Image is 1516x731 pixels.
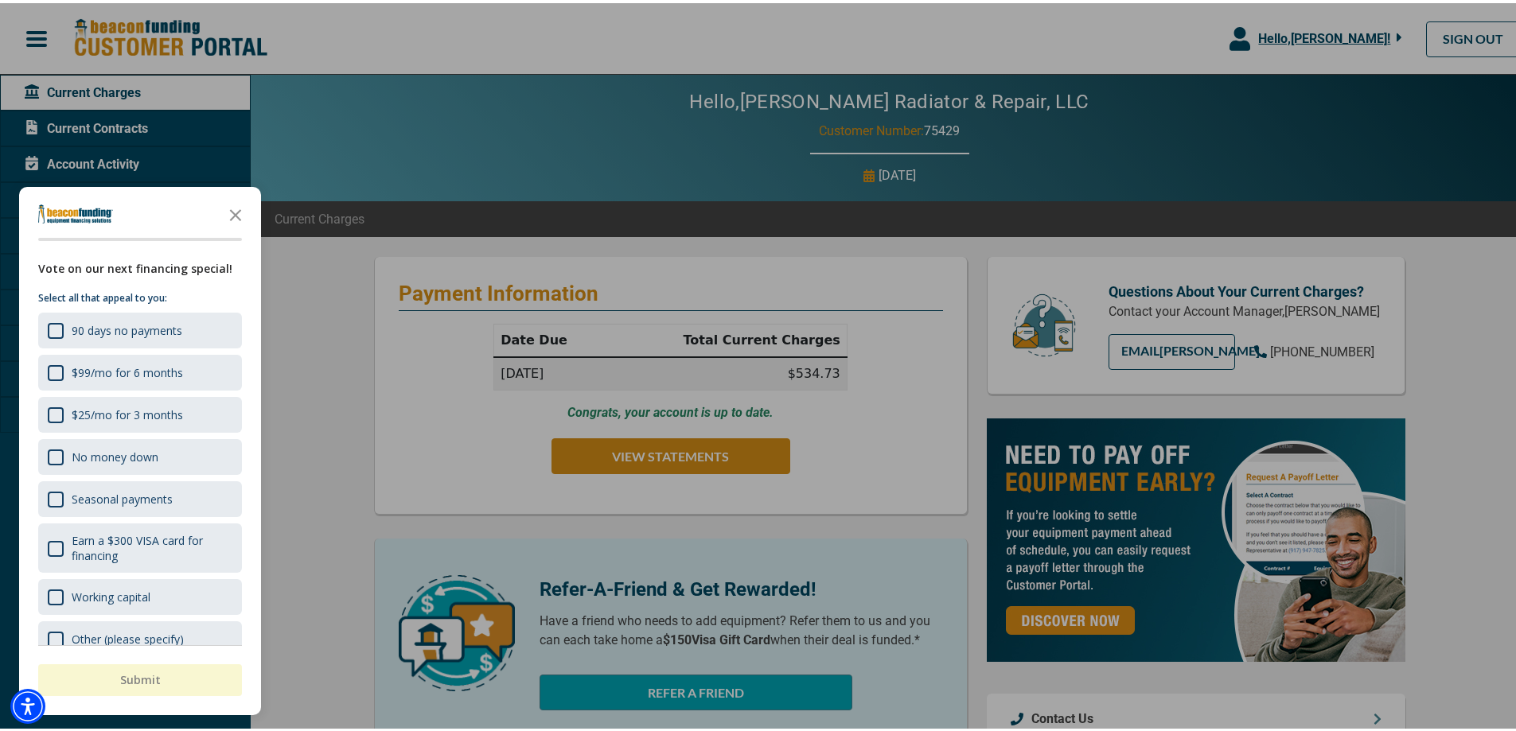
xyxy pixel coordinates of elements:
div: Earn a $300 VISA card for financing [38,520,242,570]
div: Working capital [72,586,150,601]
img: Company logo [38,201,113,220]
p: Select all that appeal to you: [38,287,242,303]
div: Seasonal payments [72,488,173,504]
div: Other (please specify) [38,618,242,654]
div: $25/mo for 3 months [72,404,183,419]
div: Earn a $300 VISA card for financing [72,530,232,560]
div: Accessibility Menu [10,686,45,721]
div: Working capital [38,576,242,612]
div: No money down [38,436,242,472]
button: Close the survey [220,195,251,227]
div: $25/mo for 3 months [38,394,242,430]
button: Submit [38,661,242,693]
div: Survey [19,184,261,712]
div: Vote on our next financing special! [38,257,242,274]
div: 90 days no payments [38,309,242,345]
div: Other (please specify) [72,628,184,644]
div: $99/mo for 6 months [38,352,242,387]
div: No money down [72,446,158,461]
div: Seasonal payments [38,478,242,514]
div: 90 days no payments [72,320,182,335]
div: $99/mo for 6 months [72,362,183,377]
